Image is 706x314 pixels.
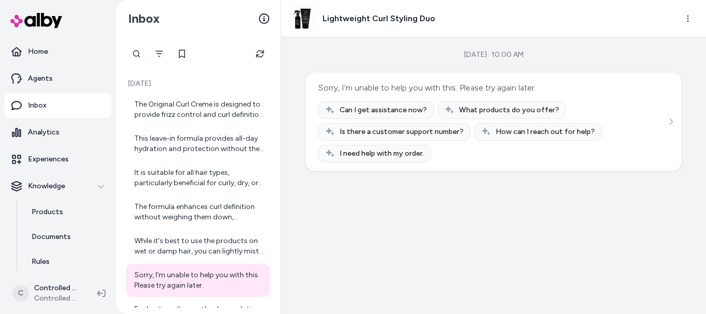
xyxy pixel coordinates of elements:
p: Documents [32,232,71,242]
button: See more [665,115,677,128]
a: Sorry, I'm unable to help you with this. Please try again later. [126,264,270,297]
span: What products do you offer? [459,105,559,115]
a: This leave-in formula provides all-day hydration and protection without the need to rinse, offeri... [126,127,270,160]
div: The formula enhances curl definition without weighing them down, promoting a natural, bouncy look. [134,202,264,222]
a: Agents [4,66,112,91]
a: The formula enhances curl definition without weighing them down, promoting a natural, bouncy look. [126,196,270,229]
div: This leave-in formula provides all-day hydration and protection without the need to rinse, offeri... [134,133,264,154]
a: Analytics [4,120,112,145]
a: The Original Curl Creme is designed to provide frizz control and curl definition with a natural f... [126,93,270,126]
p: Knowledge [28,181,65,191]
button: CControlled Chaos ShopifyControlled Chaos [6,277,89,310]
span: I need help with my order. [340,148,424,159]
p: Inbox [28,100,47,111]
a: Experiences [4,147,112,172]
span: Controlled Chaos [34,293,81,304]
p: Home [28,47,48,57]
a: Rules [21,249,112,274]
div: Sorry, I'm unable to help you with this. Please try again later. [318,81,536,95]
p: Products [32,207,63,217]
div: Sorry, I'm unable to help you with this. Please try again later. [134,270,264,291]
img: Main-1.jpg [290,7,314,31]
span: Can I get assistance now? [340,105,427,115]
div: [DATE] · 10:00 AM [464,50,524,60]
a: Products [21,200,112,225]
span: Is there a customer support number? [340,127,464,137]
span: How can I reach out for help? [496,127,595,137]
h2: Inbox [128,11,160,26]
p: [DATE] [126,79,270,89]
div: The Original Curl Creme is designed to provide frizz control and curl definition with a natural f... [134,99,264,120]
button: Knowledge [4,174,112,199]
div: It is suitable for all hair types, particularly beneficial for curly, dry, or damaged hair. [134,168,264,188]
p: Controlled Chaos Shopify [34,283,81,293]
a: While it's best to use the products on wet or damp hair, you can lightly mist the Leave-In Condit... [126,230,270,263]
a: Home [4,39,112,64]
div: While it's best to use the products on wet or damp hair, you can lightly mist the Leave-In Condit... [134,236,264,257]
p: Experiences [28,154,69,165]
span: C [12,285,29,302]
a: Documents [21,225,112,249]
p: Rules [32,257,50,267]
button: Filter [149,43,170,64]
h3: Lightweight Curl Styling Duo [323,12,435,25]
button: Refresh [250,43,270,64]
p: Analytics [28,127,59,138]
p: Agents [28,73,53,84]
img: alby Logo [10,13,62,28]
a: Inbox [4,93,112,118]
a: It is suitable for all hair types, particularly beneficial for curly, dry, or damaged hair. [126,161,270,195]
